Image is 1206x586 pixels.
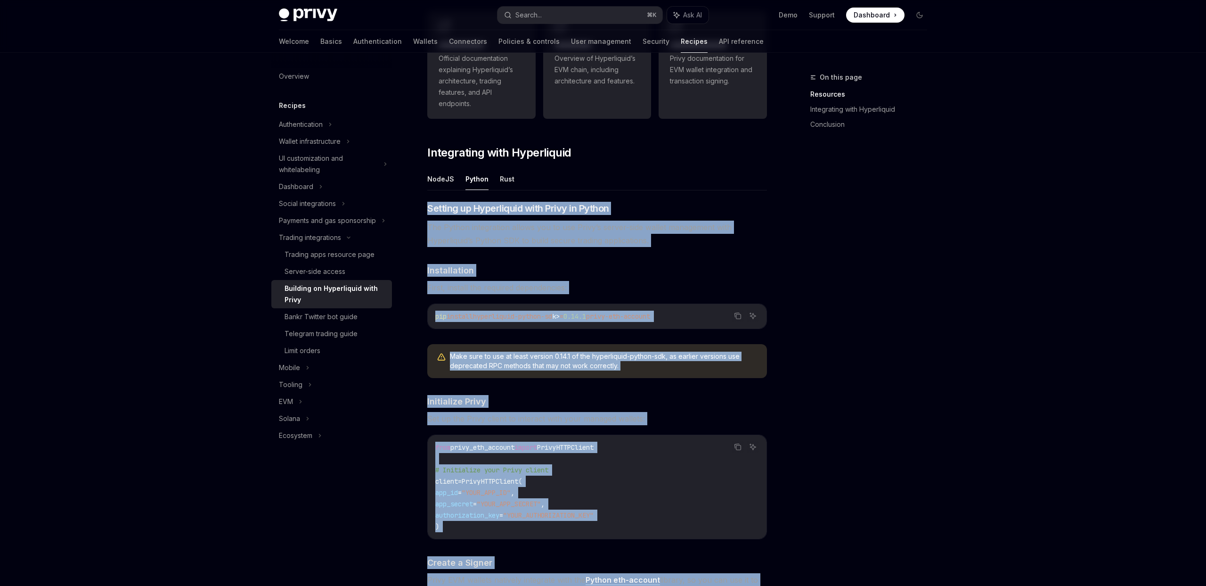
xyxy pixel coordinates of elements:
a: Wallets [413,30,438,53]
div: UI customization and whitelabeling [279,153,378,175]
span: , [511,488,514,497]
a: Trading apps resource page [271,246,392,263]
span: Initialize Privy [427,395,486,408]
span: 0.14.1 [563,312,586,321]
a: API reference [719,30,764,53]
div: Bankr Twitter bot guide [285,311,358,322]
a: **** **** ***Overview of Hyperliquid’s EVM chain, including architecture and features. [543,11,652,119]
span: from [435,443,450,452]
span: authorization_key [435,511,499,520]
span: Set up the Privy client to interact with your managed wallets: [427,412,767,425]
button: Copy the contents from the code block [732,310,744,322]
a: **** **** **** *****Privy documentation for EVM wallet integration and transaction signing. [659,11,767,119]
span: Dashboard [854,10,890,20]
button: NodeJS [427,168,454,190]
a: Resources [810,87,935,102]
a: Recipes [681,30,708,53]
div: Trading apps resource page [285,249,375,260]
div: Trading integrations [279,232,341,243]
div: Tooling [279,379,302,390]
span: app_id [435,488,458,497]
div: Telegram trading guide [285,328,358,339]
h5: Recipes [279,100,306,111]
span: ) [435,522,439,531]
span: Make sure to use at least version 0.14.1 of the hyperliquid-python-sdk, as earlier versions use d... [450,352,758,371]
span: Ask AI [683,10,702,20]
a: Welcome [279,30,309,53]
span: = [458,477,462,486]
span: "YOUR_APP_SECRET" [477,500,541,508]
div: Wallet infrastructure [279,136,341,147]
span: = [458,488,462,497]
a: **** **** **** *Official documentation explaining Hyperliquid’s architecture, trading features, a... [427,11,536,119]
button: Python [465,168,489,190]
button: Toggle dark mode [912,8,927,23]
span: , [541,500,545,508]
span: "YOUR_APP_ID" [462,488,511,497]
button: Ask AI [667,7,709,24]
span: "YOUR_AUTHORIZATION_KEY" [503,511,594,520]
span: Official documentation explaining Hyperliquid’s architecture, trading features, and API endpoints. [439,53,524,109]
button: Ask AI [747,310,759,322]
div: Solana [279,413,300,424]
div: EVM [279,396,293,407]
span: install [447,312,473,321]
a: User management [571,30,631,53]
span: Integrating with Hyperliquid [427,145,571,160]
span: client [435,477,458,486]
a: Integrating with Hyperliquid [810,102,935,117]
span: The Python integration allows you to use Privy’s server-side wallet management with Hyperliquid’s... [427,221,767,247]
span: = [560,312,563,321]
div: Server-side access [285,266,345,277]
a: Bankr Twitter bot guide [271,308,392,325]
button: Rust [500,168,514,190]
button: Search...⌘K [497,7,662,24]
div: Limit orders [285,345,320,356]
a: Security [643,30,669,53]
span: import [514,443,537,452]
a: Server-side access [271,263,392,280]
span: On this page [820,72,862,83]
a: Policies & controls [498,30,560,53]
div: Ecosystem [279,430,312,441]
div: Search... [515,9,542,21]
span: = [473,500,477,508]
span: ⌘ K [647,11,657,19]
span: PrivyHTTPClient [537,443,594,452]
span: app_secret [435,500,473,508]
button: Ask AI [747,441,759,453]
a: Support [809,10,835,20]
span: pip [435,312,447,321]
div: Authentication [279,119,323,130]
div: Building on Hyperliquid with Privy [285,283,386,305]
span: Overview of Hyperliquid’s EVM chain, including architecture and features. [554,53,640,87]
span: hyperliquid-python-sd [473,312,552,321]
div: Payments and gas sponsorship [279,215,376,226]
span: Create a Signer [427,556,492,569]
span: k [552,312,556,321]
div: Social integrations [279,198,336,209]
a: Conclusion [810,117,935,132]
div: Dashboard [279,181,313,192]
button: Copy the contents from the code block [732,441,744,453]
span: > [556,312,560,321]
span: Privy documentation for EVM wallet integration and transaction signing. [670,53,756,87]
span: privy-eth-account [586,312,650,321]
span: # Initialize your Privy client [435,466,548,474]
a: Demo [779,10,798,20]
div: Mobile [279,362,300,373]
svg: Warning [437,353,446,362]
a: Authentication [353,30,402,53]
span: First, install the required dependencies: [427,281,767,294]
span: PrivyHTTPClient( [462,477,522,486]
a: Dashboard [846,8,904,23]
a: Building on Hyperliquid with Privy [271,280,392,308]
span: = [499,511,503,520]
a: Connectors [449,30,487,53]
img: dark logo [279,8,337,22]
div: Overview [279,71,309,82]
a: Telegram trading guide [271,325,392,342]
span: Setting up Hyperliquid with Privy in Python [427,202,609,215]
a: Overview [271,68,392,85]
a: Python eth-account [586,575,660,585]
